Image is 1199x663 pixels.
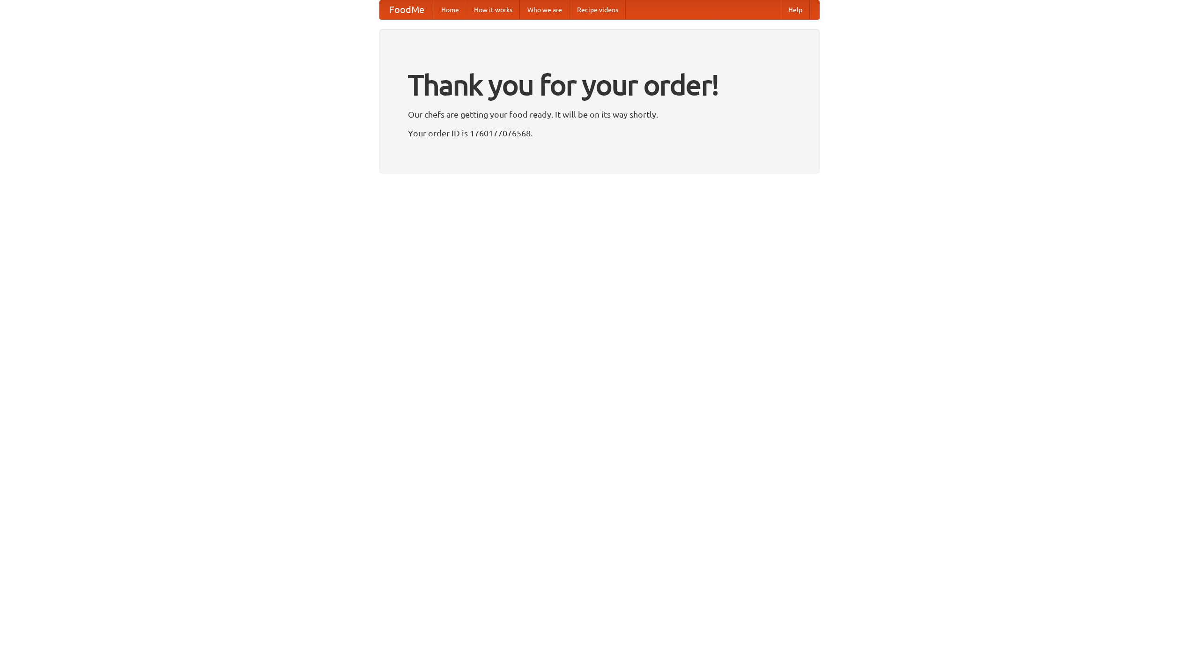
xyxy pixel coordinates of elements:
a: Home [434,0,466,19]
a: Help [781,0,810,19]
a: FoodMe [380,0,434,19]
h1: Thank you for your order! [408,62,791,107]
a: Recipe videos [570,0,626,19]
p: Our chefs are getting your food ready. It will be on its way shortly. [408,107,791,121]
a: Who we are [520,0,570,19]
a: How it works [466,0,520,19]
p: Your order ID is 1760177076568. [408,126,791,140]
